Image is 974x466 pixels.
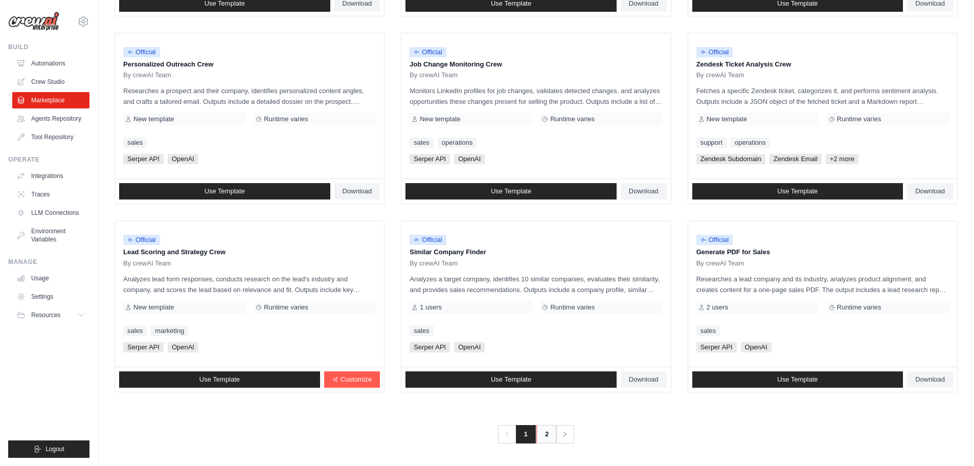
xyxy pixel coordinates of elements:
[769,154,822,164] span: Zendesk Email
[123,47,160,57] span: Official
[8,12,59,31] img: Logo
[8,43,89,51] div: Build
[410,138,433,148] a: sales
[696,247,949,257] p: Generate PDF for Sales
[516,425,536,443] span: 1
[491,375,531,384] span: Use Template
[777,187,818,195] span: Use Template
[123,71,171,79] span: By crewAI Team
[420,115,460,123] span: New template
[133,303,174,312] span: New template
[696,259,744,268] span: By crewAI Team
[907,183,953,199] a: Download
[12,205,89,221] a: LLM Connections
[692,371,903,388] a: Use Template
[343,187,372,195] span: Download
[536,425,557,443] a: 2
[12,55,89,72] a: Automations
[324,371,380,388] a: Customize
[410,59,662,70] p: Job Change Monitoring Crew
[12,289,89,305] a: Settings
[12,110,89,127] a: Agents Repository
[621,371,667,388] a: Download
[410,326,433,336] a: sales
[264,303,308,312] span: Runtime varies
[491,187,531,195] span: Use Template
[31,311,60,319] span: Resources
[696,47,733,57] span: Official
[123,85,376,107] p: Researches a prospect and their company, identifies personalized content angles, and crafts a tai...
[205,187,245,195] span: Use Template
[410,342,450,352] span: Serper API
[629,187,659,195] span: Download
[123,247,376,257] p: Lead Scoring and Strategy Crew
[837,115,881,123] span: Runtime varies
[621,183,667,199] a: Download
[915,375,945,384] span: Download
[410,247,662,257] p: Similar Company Finder
[410,47,446,57] span: Official
[550,115,595,123] span: Runtime varies
[731,138,770,148] a: operations
[837,303,881,312] span: Runtime varies
[454,154,485,164] span: OpenAI
[123,138,147,148] a: sales
[12,186,89,203] a: Traces
[12,270,89,286] a: Usage
[696,235,733,245] span: Official
[826,154,858,164] span: +2 more
[264,115,308,123] span: Runtime varies
[341,375,372,384] span: Customize
[405,183,617,199] a: Use Template
[696,154,765,164] span: Zendesk Subdomain
[410,259,458,268] span: By crewAI Team
[12,168,89,184] a: Integrations
[123,235,160,245] span: Official
[410,235,446,245] span: Official
[123,274,376,295] p: Analyzes lead form responses, conducts research on the lead's industry and company, and scores th...
[123,342,164,352] span: Serper API
[46,445,64,453] span: Logout
[168,342,198,352] span: OpenAI
[133,115,174,123] span: New template
[420,303,442,312] span: 1 users
[438,138,477,148] a: operations
[12,223,89,248] a: Environment Variables
[696,138,727,148] a: support
[168,154,198,164] span: OpenAI
[12,307,89,323] button: Resources
[334,183,380,199] a: Download
[8,156,89,164] div: Operate
[550,303,595,312] span: Runtime varies
[119,371,320,388] a: Use Template
[692,183,903,199] a: Use Template
[907,371,953,388] a: Download
[696,274,949,295] p: Researches a lead company and its industry, analyzes product alignment, and creates content for a...
[123,259,171,268] span: By crewAI Team
[199,375,240,384] span: Use Template
[12,74,89,90] a: Crew Studio
[454,342,485,352] span: OpenAI
[123,154,164,164] span: Serper API
[410,85,662,107] p: Monitors LinkedIn profiles for job changes, validates detected changes, and analyzes opportunitie...
[8,258,89,266] div: Manage
[410,154,450,164] span: Serper API
[696,71,744,79] span: By crewAI Team
[410,71,458,79] span: By crewAI Team
[405,371,617,388] a: Use Template
[629,375,659,384] span: Download
[696,85,949,107] p: Fetches a specific Zendesk ticket, categorizes it, and performs sentiment analysis. Outputs inclu...
[915,187,945,195] span: Download
[707,303,729,312] span: 2 users
[8,440,89,458] button: Logout
[777,375,818,384] span: Use Template
[12,129,89,145] a: Tool Repository
[123,59,376,70] p: Personalized Outreach Crew
[498,425,574,443] nav: Pagination
[696,326,720,336] a: sales
[119,183,330,199] a: Use Template
[410,274,662,295] p: Analyzes a target company, identifies 10 similar companies, evaluates their similarity, and provi...
[707,115,747,123] span: New template
[696,59,949,70] p: Zendesk Ticket Analysis Crew
[696,342,737,352] span: Serper API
